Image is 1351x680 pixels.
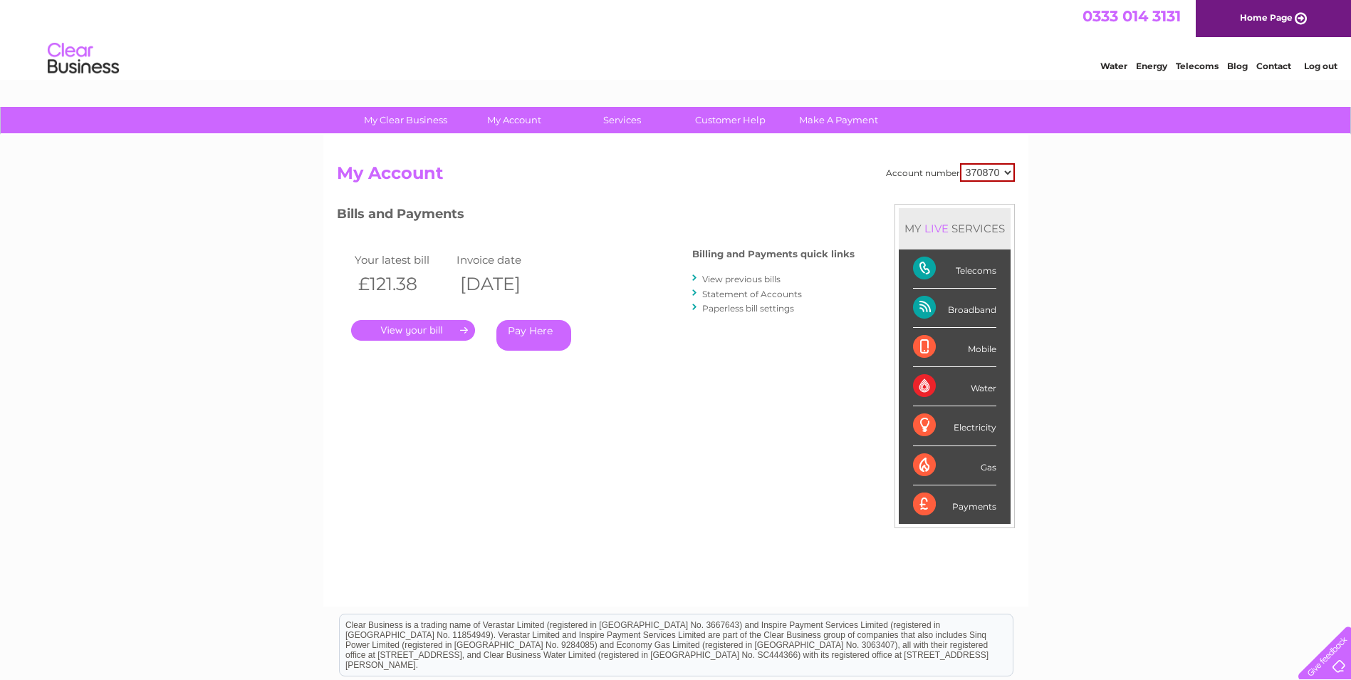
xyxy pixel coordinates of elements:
[913,485,996,524] div: Payments
[702,289,802,299] a: Statement of Accounts
[1083,7,1181,25] a: 0333 014 3131
[47,37,120,81] img: logo.png
[702,274,781,284] a: View previous bills
[351,269,454,299] th: £121.38
[1304,61,1337,71] a: Log out
[780,107,897,133] a: Make A Payment
[455,107,573,133] a: My Account
[913,289,996,328] div: Broadband
[563,107,681,133] a: Services
[453,250,555,269] td: Invoice date
[337,163,1015,190] h2: My Account
[913,446,996,485] div: Gas
[1100,61,1127,71] a: Water
[672,107,789,133] a: Customer Help
[1256,61,1291,71] a: Contact
[351,250,454,269] td: Your latest bill
[886,163,1015,182] div: Account number
[453,269,555,299] th: [DATE]
[922,222,951,235] div: LIVE
[913,249,996,289] div: Telecoms
[347,107,464,133] a: My Clear Business
[1227,61,1248,71] a: Blog
[340,8,1013,69] div: Clear Business is a trading name of Verastar Limited (registered in [GEOGRAPHIC_DATA] No. 3667643...
[1136,61,1167,71] a: Energy
[337,204,855,229] h3: Bills and Payments
[702,303,794,314] a: Paperless bill settings
[692,249,855,259] h4: Billing and Payments quick links
[1176,61,1219,71] a: Telecoms
[913,328,996,367] div: Mobile
[913,406,996,445] div: Electricity
[913,367,996,406] div: Water
[351,320,475,341] a: .
[496,320,571,351] a: Pay Here
[899,208,1011,249] div: MY SERVICES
